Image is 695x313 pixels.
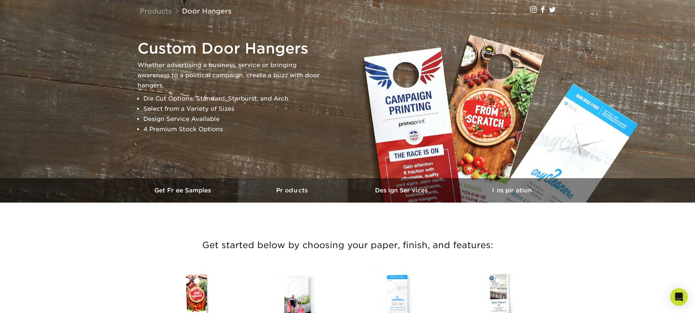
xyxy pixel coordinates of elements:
[143,94,320,104] li: Die Cut Options: Standard, Starburst, and Arch
[348,178,457,203] a: Design Services
[457,178,567,203] a: Inspiration
[238,178,348,203] a: Products
[134,229,561,262] h3: Get started below by choosing your paper, finish, and features:
[670,288,688,306] div: Open Intercom Messenger
[182,7,232,15] a: Door Hangers
[238,187,348,194] h3: Products
[348,187,457,194] h3: Design Services
[138,60,320,91] p: Whether advertising a business, service or bringing awareness to a political campaign, create a b...
[457,187,567,194] h3: Inspiration
[138,40,320,57] h1: Custom Door Hangers
[2,291,62,310] iframe: Google Customer Reviews
[129,187,238,194] h3: Get Free Samples
[143,124,320,134] li: 4 Premium Stock Options
[140,7,172,15] a: Products
[143,104,320,114] li: Select from a Variety of Sizes
[129,178,238,203] a: Get Free Samples
[143,114,320,124] li: Design Service Available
